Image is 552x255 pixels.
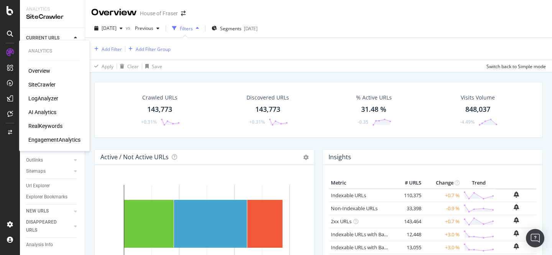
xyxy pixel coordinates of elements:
div: Clear [127,63,139,70]
div: +0.31% [141,119,157,125]
div: 848,037 [465,105,490,114]
div: Sitemaps [26,167,46,175]
div: Overview [91,6,137,19]
div: Apply [102,63,113,70]
div: Filters [180,25,193,32]
th: Trend [462,177,496,189]
button: Clear [117,60,139,72]
div: 143,773 [255,105,280,114]
button: Filters [169,22,202,34]
h4: Active / Not Active URLs [100,152,169,162]
div: Explorer Bookmarks [26,193,67,201]
div: bell-plus [514,217,519,223]
div: 143,773 [147,105,172,114]
i: Options [303,155,309,160]
div: DISAPPEARED URLS [26,218,65,234]
td: 110,375 [393,189,423,202]
td: +0.7 % [423,189,462,202]
button: Apply [91,60,113,72]
a: Indexable URLs with Bad H1 [331,231,395,238]
span: 2025 Oct. 5th [102,25,117,31]
span: vs [126,25,132,31]
a: Outlinks [26,156,72,164]
td: +0.7 % [423,215,462,228]
div: Crawled URLs [142,94,177,101]
td: +3.0 % [423,241,462,254]
h4: Insights [329,152,351,162]
th: # URLS [393,177,423,189]
button: Add Filter Group [125,44,171,54]
a: Sitemaps [26,167,72,175]
td: 12,448 [393,228,423,241]
button: Save [142,60,162,72]
span: Segments [220,25,242,32]
div: Analysis Info [26,241,53,249]
div: -4.49% [460,119,475,125]
a: CURRENT URLS [26,34,72,42]
div: +0.31% [249,119,265,125]
div: SiteCrawler [26,13,79,21]
div: Url Explorer [26,182,50,190]
div: Analytics [28,48,80,54]
td: +3.0 % [423,228,462,241]
a: Indexable URLs [331,192,366,199]
th: Change [423,177,462,189]
div: Outlinks [26,156,43,164]
a: LogAnalyzer [28,95,58,102]
a: EngagementAnalytics [28,136,80,144]
div: [DATE] [244,25,258,32]
a: AI Analytics [28,108,56,116]
div: Save [152,63,162,70]
div: bell-plus [514,243,519,249]
div: Add Filter [102,46,122,52]
a: SiteCrawler [28,81,56,88]
div: Add Filter Group [136,46,171,52]
a: Indexable URLs with Bad Description [331,244,414,251]
a: Url Explorer [26,182,79,190]
span: Previous [132,25,153,31]
div: -0.35 [358,119,368,125]
a: RealKeywords [28,122,62,130]
td: 13,055 [393,241,423,254]
td: 33,398 [393,202,423,215]
button: [DATE] [91,22,126,34]
div: Visits Volume [461,94,495,101]
div: CURRENT URLS [26,34,59,42]
td: -0.9 % [423,202,462,215]
a: Explorer Bookmarks [26,193,79,201]
div: NEW URLS [26,207,49,215]
div: arrow-right-arrow-left [181,11,186,16]
div: Switch back to Simple mode [486,63,546,70]
div: Open Intercom Messenger [526,229,544,247]
button: Segments[DATE] [209,22,261,34]
a: Overview [28,67,50,75]
a: NEW URLS [26,207,72,215]
div: 31.48 % [361,105,386,114]
div: % Active URLs [356,94,392,101]
div: Discovered URLs [246,94,289,101]
th: Metric [329,177,393,189]
div: bell-plus [514,191,519,198]
div: Analytics [26,6,79,13]
td: 143,464 [393,215,423,228]
button: Previous [132,22,163,34]
div: House of Fraser [140,10,178,17]
div: bell-plus [514,230,519,236]
a: DISAPPEARED URLS [26,218,72,234]
button: Add Filter [91,44,122,54]
a: Non-Indexable URLs [331,205,378,212]
a: Analysis Info [26,241,79,249]
button: Switch back to Simple mode [483,60,546,72]
div: bell-plus [514,204,519,210]
a: 2xx URLs [331,218,352,225]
